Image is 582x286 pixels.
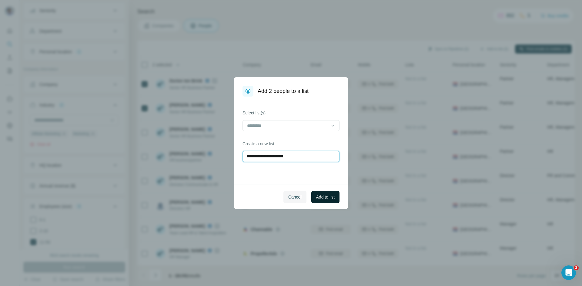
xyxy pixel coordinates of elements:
label: Select list(s) [242,110,339,116]
label: Create a new list [242,141,339,147]
button: Add to list [311,191,339,203]
span: 2 [574,265,579,270]
h1: Add 2 people to a list [258,87,309,95]
span: Add to list [316,194,335,200]
span: Cancel [288,194,302,200]
button: Cancel [283,191,306,203]
iframe: Intercom live chat [561,265,576,280]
